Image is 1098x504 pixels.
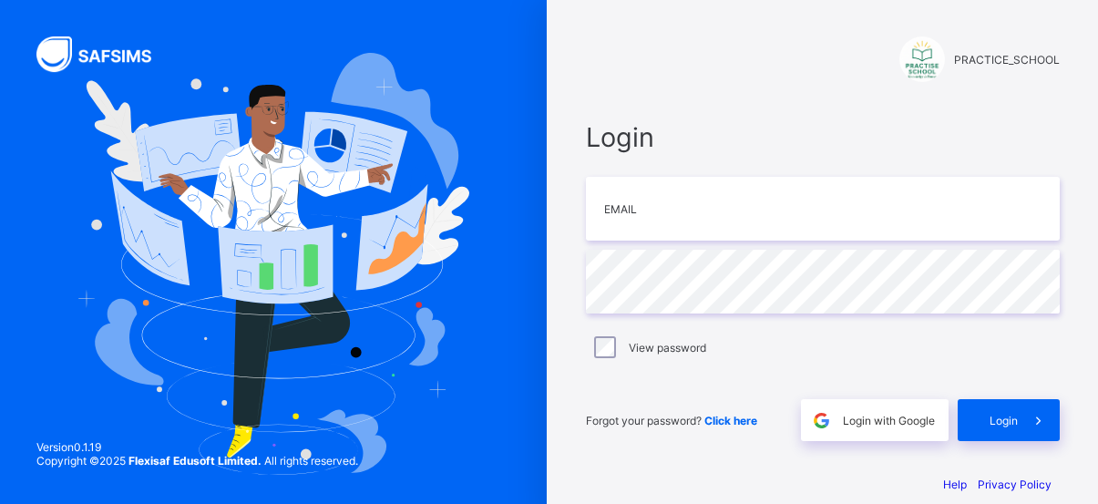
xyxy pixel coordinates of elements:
img: google.396cfc9801f0270233282035f929180a.svg [811,410,832,431]
label: View password [629,341,706,355]
a: Help [943,478,967,491]
span: Login [990,414,1018,427]
img: Hero Image [77,53,470,475]
span: Login [586,121,1060,153]
span: Version 0.1.19 [36,440,358,454]
span: Login with Google [843,414,935,427]
span: Forgot your password? [586,414,757,427]
img: SAFSIMS Logo [36,36,173,72]
a: Privacy Policy [978,478,1052,491]
strong: Flexisaf Edusoft Limited. [128,454,262,468]
span: PRACTICE_SCHOOL [954,53,1060,67]
a: Click here [704,414,757,427]
span: Copyright © 2025 All rights reserved. [36,454,358,468]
